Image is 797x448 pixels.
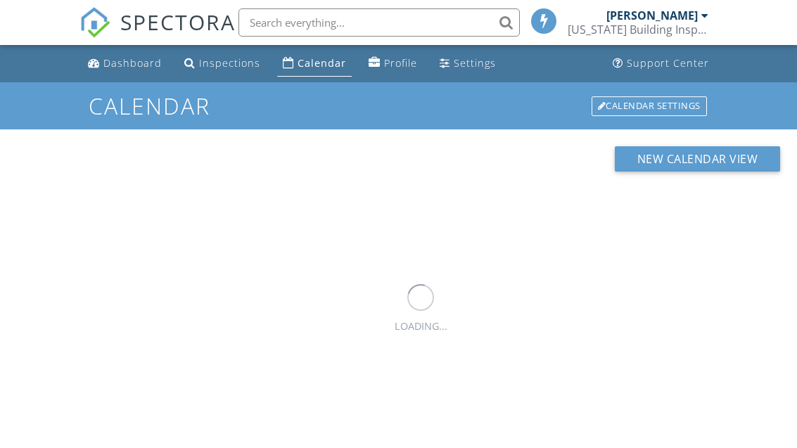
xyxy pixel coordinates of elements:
[434,51,502,77] a: Settings
[103,56,162,70] div: Dashboard
[592,96,707,116] div: Calendar Settings
[79,7,110,38] img: The Best Home Inspection Software - Spectora
[627,56,709,70] div: Support Center
[607,51,715,77] a: Support Center
[395,319,447,334] div: LOADING...
[590,95,708,117] a: Calendar Settings
[199,56,260,70] div: Inspections
[179,51,266,77] a: Inspections
[298,56,346,70] div: Calendar
[384,56,417,70] div: Profile
[238,8,520,37] input: Search everything...
[454,56,496,70] div: Settings
[615,146,781,172] button: New Calendar View
[82,51,167,77] a: Dashboard
[79,19,236,49] a: SPECTORA
[606,8,698,23] div: [PERSON_NAME]
[89,94,708,118] h1: Calendar
[568,23,708,37] div: Florida Building Inspection Group
[120,7,236,37] span: SPECTORA
[277,51,352,77] a: Calendar
[363,51,423,77] a: Profile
